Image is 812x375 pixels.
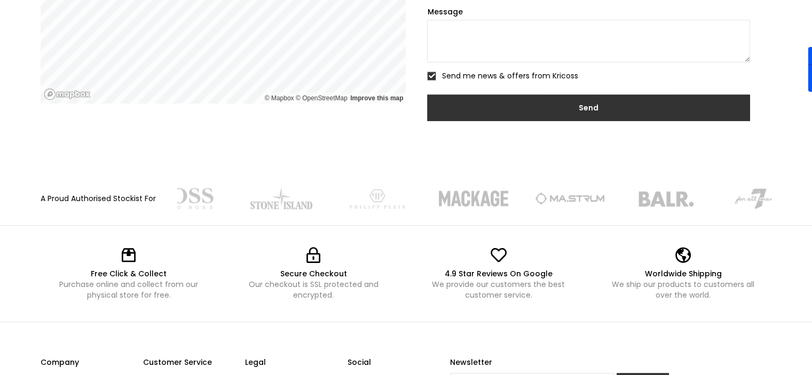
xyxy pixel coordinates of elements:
[245,354,340,370] div: Legal
[51,268,206,279] div: Free Click & Collect
[450,354,669,370] label: Newsletter
[41,193,156,204] div: A Proud Authorised Stockist For
[427,6,750,17] label: Message
[427,94,750,121] input: Send
[265,94,294,102] a: Mapbox
[606,268,761,279] div: Worldwide Shipping
[44,88,91,100] a: Mapbox logo
[51,279,206,300] div: Purchase online and collect from our physical store for free.
[606,279,761,300] div: We ship our products to customers all over the world.
[41,354,135,370] div: Company
[296,94,348,102] a: OpenStreetMap
[421,279,576,300] div: We provide our customers the best customer service.
[348,354,442,370] div: Social
[350,94,403,102] a: Map feedback
[143,354,238,370] div: Customer Service
[236,268,391,279] div: Secure Checkout
[421,268,576,279] div: 4.9 Star Reviews On Google
[236,279,391,300] div: Our checkout is SSL protected and encrypted.
[442,70,578,81] span: Send me news & offers from Kricoss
